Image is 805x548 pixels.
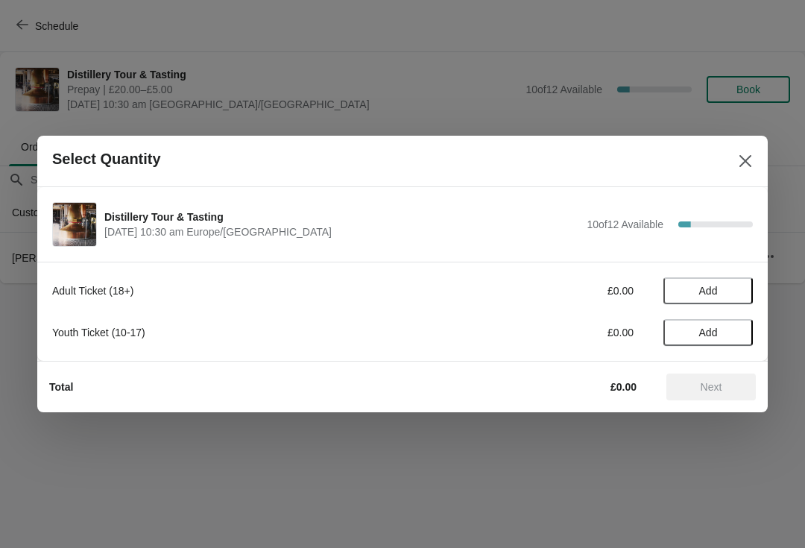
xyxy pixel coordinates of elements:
div: Adult Ticket (18+) [52,283,466,298]
div: Youth Ticket (10-17) [52,325,466,340]
span: Distillery Tour & Tasting [104,210,579,224]
h2: Select Quantity [52,151,161,168]
div: £0.00 [496,325,634,340]
span: [DATE] 10:30 am Europe/[GEOGRAPHIC_DATA] [104,224,579,239]
span: 10 of 12 Available [587,218,663,230]
span: Add [699,327,718,338]
div: £0.00 [496,283,634,298]
img: Distillery Tour & Tasting | | August 14 | 10:30 am Europe/London [53,203,96,246]
span: Add [699,285,718,297]
button: Close [732,148,759,174]
strong: Total [49,381,73,393]
button: Add [663,319,753,346]
button: Add [663,277,753,304]
strong: £0.00 [610,381,637,393]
